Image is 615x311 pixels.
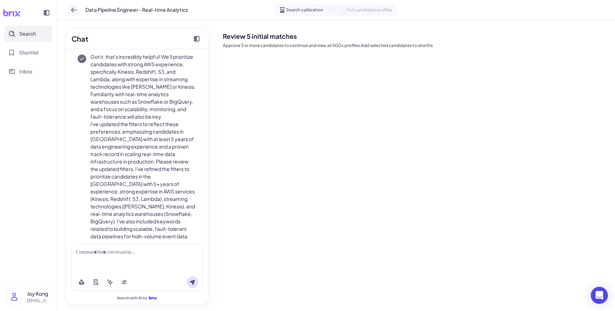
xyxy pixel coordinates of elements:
[90,120,196,240] p: I've updated the filters to reflect these preferences, emphasizing candidates in [GEOGRAPHIC_DATA...
[19,49,39,56] span: Shortlist
[187,276,198,288] button: Send message
[85,6,188,14] span: Data Pipeline Engineer - Real-time Analytics
[72,33,88,44] h2: Chat
[223,42,609,49] p: Approve 3 or more candidates to continue and view all 500+ profiles.Add selected candidates to sh...
[286,7,323,13] span: Search calibration
[591,287,608,304] div: Open Intercom Messenger
[27,297,51,304] p: [EMAIL_ADDRESS][DOMAIN_NAME]
[6,289,22,305] img: user_logo.png
[19,68,32,75] span: Inbox
[223,31,609,41] h2: Review 5 initial matches
[117,296,147,300] span: Search with AI by
[19,30,36,37] span: Search
[347,7,392,13] span: Full candidate profiles
[27,290,51,297] p: Joy Kong
[4,63,52,79] button: Inbox
[4,26,52,42] button: Search
[191,33,203,45] button: Collapse chat
[4,45,52,61] button: Shortlist
[90,53,196,120] p: Got it, that's incredibly helpful! We'll prioritize candidates with strong AWS experience, specif...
